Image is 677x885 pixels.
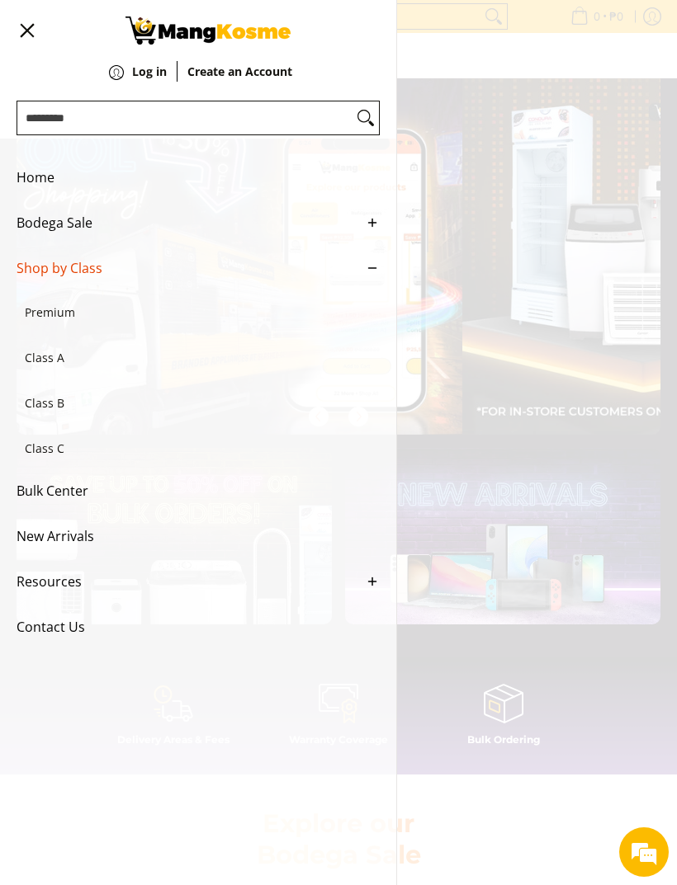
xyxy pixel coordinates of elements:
[25,290,380,336] a: Premium
[25,290,355,336] span: Premium
[17,200,380,246] a: Bodega Sale
[17,155,380,200] a: Home
[17,155,355,200] span: Home
[17,605,380,650] a: Contact Us
[17,246,355,291] span: Shop by Class
[17,559,380,605] a: Resources
[132,66,167,102] a: Log in
[17,605,355,650] span: Contact Us
[25,336,380,381] a: Class A
[17,468,355,514] span: Bulk Center
[25,336,355,381] span: Class A
[17,246,380,291] a: Shop by Class
[17,468,380,514] a: Bulk Center
[25,426,380,472] a: Class C
[17,559,355,605] span: Resources
[25,381,380,426] a: Class B
[17,200,355,246] span: Bodega Sale
[353,101,379,134] button: Search
[187,66,292,102] a: Create an Account
[132,64,167,79] strong: Log in
[17,514,355,559] span: New Arrivals
[187,64,292,79] strong: Create an Account
[125,16,291,45] img: Mang Kosme: Your Home Appliances Warehouse Sale Partner!
[25,381,355,426] span: Class B
[25,426,355,472] span: Class C
[17,514,380,559] a: New Arrivals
